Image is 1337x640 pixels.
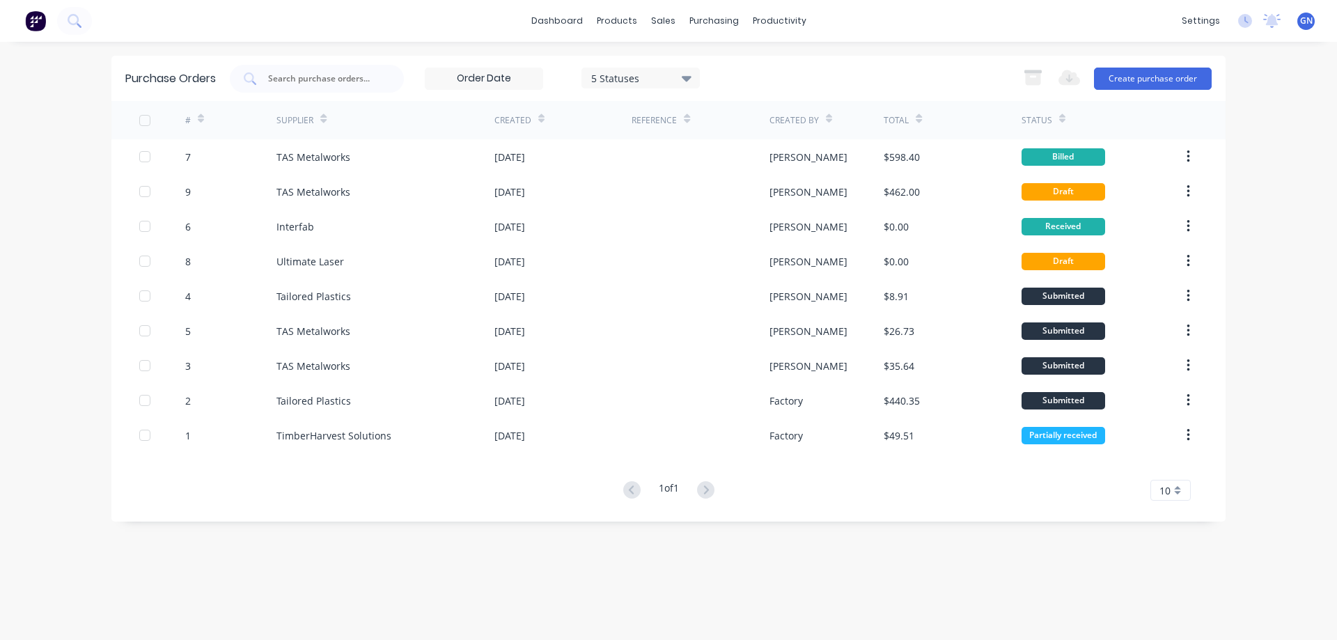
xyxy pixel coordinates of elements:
div: 9 [185,185,191,199]
div: [PERSON_NAME] [769,324,847,338]
div: Draft [1022,183,1105,201]
div: productivity [746,10,813,31]
div: TimberHarvest Solutions [276,428,391,443]
button: Create purchase order [1094,68,1212,90]
div: 2 [185,393,191,408]
div: $440.35 [884,393,920,408]
div: $26.73 [884,324,914,338]
div: Submitted [1022,322,1105,340]
div: Factory [769,428,803,443]
div: Received [1022,218,1105,235]
div: settings [1175,10,1227,31]
div: TAS Metalworks [276,359,350,373]
div: Submitted [1022,288,1105,305]
span: 10 [1159,483,1171,498]
div: Interfab [276,219,314,234]
img: Factory [25,10,46,31]
div: $49.51 [884,428,914,443]
div: 5 Statuses [591,70,691,85]
div: 7 [185,150,191,164]
div: TAS Metalworks [276,185,350,199]
div: Status [1022,114,1052,127]
div: [PERSON_NAME] [769,185,847,199]
div: Draft [1022,253,1105,270]
div: [DATE] [494,428,525,443]
div: 1 [185,428,191,443]
div: Billed [1022,148,1105,166]
div: Reference [632,114,677,127]
div: products [590,10,644,31]
span: GN [1300,15,1313,27]
div: Created By [769,114,819,127]
div: # [185,114,191,127]
div: Partially received [1022,427,1105,444]
input: Order Date [425,68,542,89]
div: [DATE] [494,393,525,408]
div: [PERSON_NAME] [769,289,847,304]
div: 3 [185,359,191,373]
div: [DATE] [494,359,525,373]
div: Supplier [276,114,313,127]
div: [PERSON_NAME] [769,254,847,269]
div: $462.00 [884,185,920,199]
div: [PERSON_NAME] [769,219,847,234]
div: Total [884,114,909,127]
div: Created [494,114,531,127]
div: 4 [185,289,191,304]
div: $8.91 [884,289,909,304]
div: Submitted [1022,392,1105,409]
div: Submitted [1022,357,1105,375]
a: dashboard [524,10,590,31]
div: TAS Metalworks [276,150,350,164]
div: [DATE] [494,324,525,338]
input: Search purchase orders... [267,72,382,86]
div: 6 [185,219,191,234]
div: 5 [185,324,191,338]
div: Factory [769,393,803,408]
div: [DATE] [494,289,525,304]
div: $0.00 [884,219,909,234]
div: $598.40 [884,150,920,164]
div: Ultimate Laser [276,254,344,269]
div: [PERSON_NAME] [769,150,847,164]
div: [DATE] [494,150,525,164]
div: Purchase Orders [125,70,216,87]
div: [PERSON_NAME] [769,359,847,373]
div: Tailored Plastics [276,393,351,408]
div: 8 [185,254,191,269]
div: [DATE] [494,219,525,234]
div: Tailored Plastics [276,289,351,304]
div: TAS Metalworks [276,324,350,338]
div: sales [644,10,682,31]
div: 1 of 1 [659,481,679,501]
div: $0.00 [884,254,909,269]
div: [DATE] [494,254,525,269]
div: [DATE] [494,185,525,199]
div: $35.64 [884,359,914,373]
div: purchasing [682,10,746,31]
